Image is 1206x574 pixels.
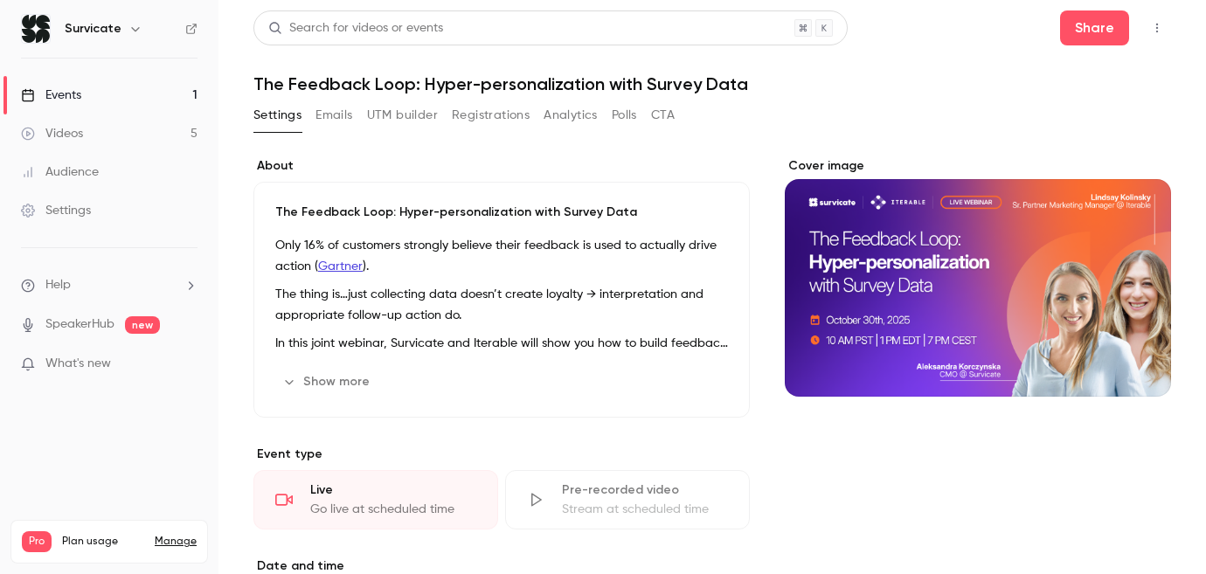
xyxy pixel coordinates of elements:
span: Help [45,276,71,294]
div: Stream at scheduled time [562,501,728,518]
button: Registrations [452,101,530,129]
p: Only 16% of customers strongly believe their feedback is used to actually drive action ( ). [275,235,728,277]
li: help-dropdown-opener [21,276,198,294]
div: Audience [21,163,99,181]
a: Manage [155,535,197,549]
div: Pre-recorded video [562,481,728,499]
div: Pre-recorded videoStream at scheduled time [505,470,750,529]
div: Search for videos or events [268,19,443,38]
p: In this joint webinar, Survicate and Iterable will show you how to build feedback loops that turn... [275,333,728,354]
button: Show more [275,368,380,396]
button: CTA [651,101,675,129]
a: SpeakerHub [45,315,114,334]
img: Survicate [22,15,50,43]
p: The thing is…just collecting data doesn’t create loyalty → interpretation and appropriate follow-... [275,284,728,326]
h1: The Feedback Loop: Hyper-personalization with Survey Data [253,73,1171,94]
label: Cover image [785,157,1171,175]
button: Emails [315,101,352,129]
p: The Feedback Loop: Hyper-personalization with Survey Data [275,204,728,221]
span: new [125,316,160,334]
a: Gartner [318,260,363,273]
button: UTM builder [367,101,438,129]
span: What's new [45,355,111,373]
div: Live [310,481,476,499]
label: About [253,157,750,175]
button: Settings [253,101,301,129]
iframe: Noticeable Trigger [177,356,198,372]
h6: Survicate [65,20,121,38]
button: Polls [612,101,637,129]
span: Pro [22,531,52,552]
section: Cover image [785,157,1171,397]
div: Settings [21,202,91,219]
button: Analytics [544,101,598,129]
div: LiveGo live at scheduled time [253,470,498,529]
div: Videos [21,125,83,142]
span: Plan usage [62,535,144,549]
button: Share [1060,10,1129,45]
p: Event type [253,446,750,463]
div: Go live at scheduled time [310,501,476,518]
div: Events [21,86,81,104]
